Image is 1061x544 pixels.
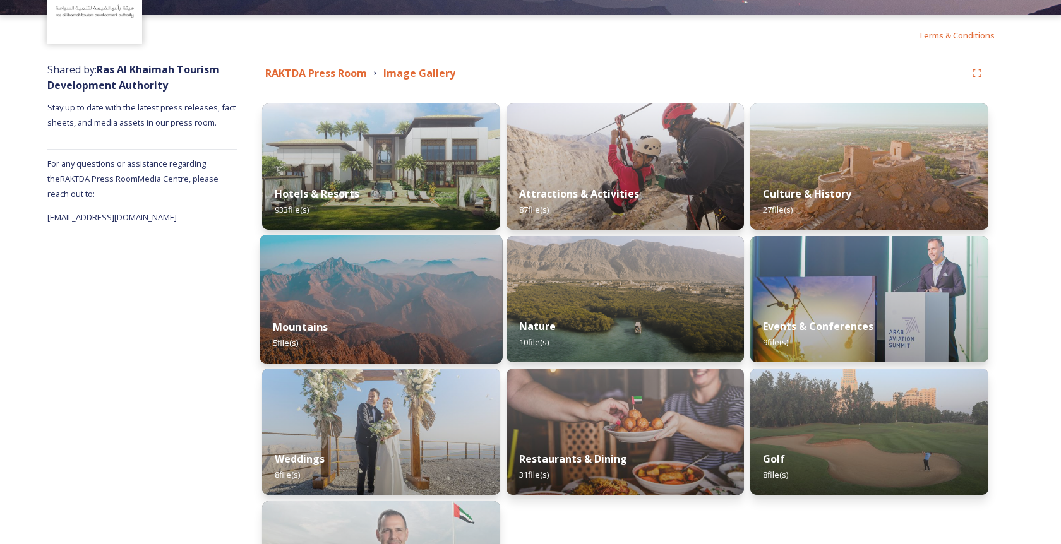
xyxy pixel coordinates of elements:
[519,452,627,466] strong: Restaurants & Dining
[273,337,299,348] span: 5 file(s)
[519,204,549,215] span: 87 file(s)
[275,187,359,201] strong: Hotels & Resorts
[260,235,502,364] img: f4b44afd-84a5-42f8-a796-2dedbf2b50eb.jpg
[507,369,745,495] img: d36d2355-c23c-4ad7-81c7-64b1c23550e0.jpg
[275,452,325,466] strong: Weddings
[918,30,995,41] span: Terms & Conditions
[47,62,219,92] span: Shared by:
[763,336,788,348] span: 9 file(s)
[750,103,988,230] img: 45dfe8e7-8c4f-48e3-b92b-9b2a14aeffa1.jpg
[275,204,309,215] span: 933 file(s)
[519,469,549,480] span: 31 file(s)
[47,102,237,128] span: Stay up to date with the latest press releases, fact sheets, and media assets in our press room.
[507,103,745,230] img: 6b2c4cc9-34ae-45d0-992d-9f5eeab804f7.jpg
[47,158,219,199] span: For any questions or assistance regarding the RAKTDA Press Room Media Centre, please reach out to:
[763,452,785,466] strong: Golf
[265,66,367,80] strong: RAKTDA Press Room
[507,236,745,362] img: f0db2a41-4a96-4f71-8a17-3ff40b09c344.jpg
[273,320,328,334] strong: Mountains
[750,369,988,495] img: f466d538-3deb-466c-bcc7-2195f0191b25.jpg
[275,469,300,480] span: 8 file(s)
[383,66,455,80] strong: Image Gallery
[763,469,788,480] span: 8 file(s)
[47,62,219,92] strong: Ras Al Khaimah Tourism Development Authority
[763,319,873,333] strong: Events & Conferences
[262,103,500,230] img: a622eb85-593b-49ea-86a1-be0a248398a8.jpg
[763,204,793,215] span: 27 file(s)
[750,236,988,362] img: 43bc6a4b-b786-4d98-b8e1-b86026dad6a6.jpg
[47,211,177,223] span: [EMAIL_ADDRESS][DOMAIN_NAME]
[519,187,639,201] strong: Attractions & Activities
[519,336,549,348] span: 10 file(s)
[763,187,851,201] strong: Culture & History
[918,28,1014,43] a: Terms & Conditions
[262,369,500,495] img: c1cbaa8e-154c-4d4f-9379-c8e58e1c7ae4.jpg
[519,319,556,333] strong: Nature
